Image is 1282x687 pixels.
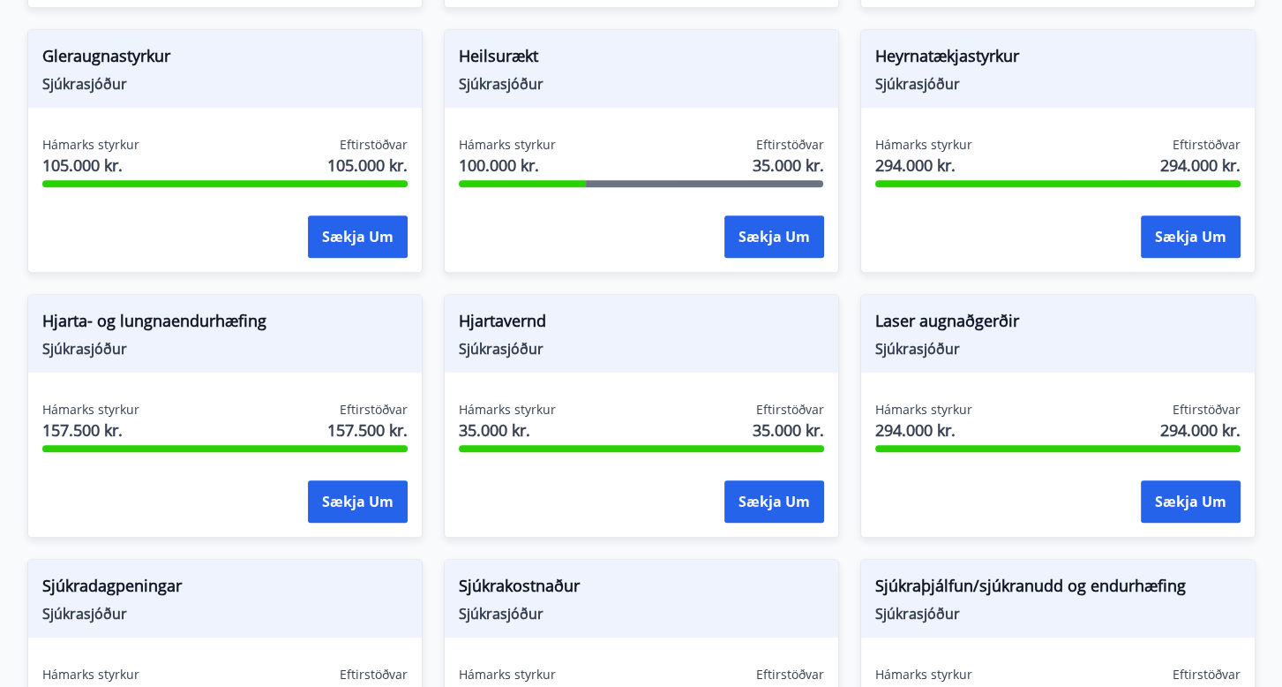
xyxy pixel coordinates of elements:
span: Hámarks styrkur [42,666,139,683]
span: Eftirstöðvar [756,401,824,419]
span: Sjúkrasjóður [875,604,1241,623]
span: Eftirstöðvar [340,401,408,419]
button: Sækja um [1141,215,1241,258]
span: Hjarta- og lungnaendurhæfing [42,309,408,339]
span: Eftirstöðvar [1173,136,1241,154]
span: Sjúkrasjóður [459,604,824,623]
span: Eftirstöðvar [340,136,408,154]
span: 105.000 kr. [327,154,408,177]
span: Hámarks styrkur [459,666,556,683]
span: Hámarks styrkur [875,666,972,683]
button: Sækja um [724,215,824,258]
span: 294.000 kr. [875,419,972,442]
span: Eftirstöðvar [340,666,408,683]
span: Hámarks styrkur [875,401,972,419]
span: Sjúkrasjóður [875,74,1241,94]
span: 35.000 kr. [753,419,824,442]
span: 100.000 kr. [459,154,556,177]
button: Sækja um [308,215,408,258]
span: Hjartavernd [459,309,824,339]
span: 294.000 kr. [1160,419,1241,442]
span: 35.000 kr. [459,419,556,442]
span: Gleraugnastyrkur [42,44,408,74]
span: Hámarks styrkur [875,136,972,154]
span: 157.500 kr. [42,419,139,442]
span: Hámarks styrkur [459,401,556,419]
span: Laser augnaðgerðir [875,309,1241,339]
span: 294.000 kr. [875,154,972,177]
span: Hámarks styrkur [459,136,556,154]
button: Sækja um [308,480,408,523]
span: Sjúkrasjóður [459,74,824,94]
span: Hámarks styrkur [42,136,139,154]
span: Hámarks styrkur [42,401,139,419]
span: 157.500 kr. [327,419,408,442]
span: Eftirstöðvar [756,666,824,683]
span: Heilsurækt [459,44,824,74]
span: Sjúkrasjóður [42,339,408,359]
span: 35.000 kr. [753,154,824,177]
span: Sjúkraþjálfun/sjúkranudd og endurhæfing [875,574,1241,604]
span: Eftirstöðvar [1173,401,1241,419]
span: Sjúkrasjóður [459,339,824,359]
span: Sjúkrasjóður [875,339,1241,359]
span: Sjúkrasjóður [42,604,408,623]
span: Eftirstöðvar [756,136,824,154]
button: Sækja um [1141,480,1241,523]
button: Sækja um [724,480,824,523]
span: 105.000 kr. [42,154,139,177]
span: 294.000 kr. [1160,154,1241,177]
span: Heyrnatækjastyrkur [875,44,1241,74]
span: Sjúkradagpeningar [42,574,408,604]
span: Sjúkrasjóður [42,74,408,94]
span: Eftirstöðvar [1173,666,1241,683]
span: Sjúkrakostnaður [459,574,824,604]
